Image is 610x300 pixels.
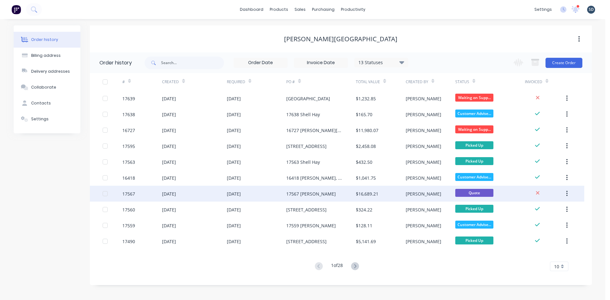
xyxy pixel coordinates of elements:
[406,111,441,118] div: [PERSON_NAME]
[286,143,327,150] div: [STREET_ADDRESS]
[14,79,80,95] button: Collaborate
[122,206,135,213] div: 17560
[406,79,428,85] div: Created By
[31,53,61,58] div: Billing address
[455,79,469,85] div: Status
[31,69,70,74] div: Delivery addresses
[237,5,267,14] a: dashboard
[14,63,80,79] button: Delivery addresses
[11,5,21,14] img: Factory
[162,73,227,90] div: Created
[455,157,493,165] span: Picked Up
[531,5,555,14] div: settings
[122,143,135,150] div: 17595
[455,221,493,229] span: Customer Advise...
[227,127,241,134] div: [DATE]
[525,73,565,90] div: Invoiced
[455,173,493,181] span: Customer Advise...
[31,84,56,90] div: Collaborate
[227,79,245,85] div: Required
[227,238,241,245] div: [DATE]
[356,175,376,181] div: $1,041.75
[122,175,135,181] div: 16418
[286,111,320,118] div: 17638 Shell Hay
[14,48,80,63] button: Billing address
[406,73,455,90] div: Created By
[267,5,291,14] div: products
[227,159,241,165] div: [DATE]
[331,262,343,271] div: 1 of 28
[455,73,525,90] div: Status
[286,238,327,245] div: [STREET_ADDRESS]
[122,95,135,102] div: 17639
[455,125,493,133] span: Waiting on Supp...
[162,206,176,213] div: [DATE]
[227,73,287,90] div: Required
[31,116,49,122] div: Settings
[291,5,309,14] div: sales
[546,58,582,68] button: Create Order
[406,95,441,102] div: [PERSON_NAME]
[122,159,135,165] div: 17563
[455,189,493,197] span: Quote
[406,222,441,229] div: [PERSON_NAME]
[162,127,176,134] div: [DATE]
[122,111,135,118] div: 17638
[122,73,162,90] div: #
[589,7,594,12] span: SD
[406,127,441,134] div: [PERSON_NAME]
[286,79,295,85] div: PO #
[31,100,51,106] div: Contacts
[162,159,176,165] div: [DATE]
[162,190,176,197] div: [DATE]
[227,175,241,181] div: [DATE]
[227,111,241,118] div: [DATE]
[162,111,176,118] div: [DATE]
[227,143,241,150] div: [DATE]
[356,79,380,85] div: Total Value
[286,73,356,90] div: PO #
[355,59,408,66] div: 13 Statuses
[554,263,559,270] span: 10
[227,95,241,102] div: [DATE]
[286,222,336,229] div: 17559 [PERSON_NAME]
[122,190,135,197] div: 17567
[356,190,378,197] div: $16,689.21
[406,143,441,150] div: [PERSON_NAME]
[162,222,176,229] div: [DATE]
[356,127,378,134] div: $11,980.07
[162,175,176,181] div: [DATE]
[338,5,369,14] div: productivity
[455,237,493,244] span: Picked Up
[14,95,80,111] button: Contacts
[122,222,135,229] div: 17559
[286,206,327,213] div: [STREET_ADDRESS]
[294,58,348,68] input: Invoice Date
[286,159,320,165] div: 17563 Shell Hay
[227,190,241,197] div: [DATE]
[14,111,80,127] button: Settings
[162,95,176,102] div: [DATE]
[356,143,376,150] div: $2,458.08
[227,206,241,213] div: [DATE]
[286,95,330,102] div: [GEOGRAPHIC_DATA]
[286,175,343,181] div: 16418 [PERSON_NAME], Coleambally
[406,159,441,165] div: [PERSON_NAME]
[284,35,397,43] div: [PERSON_NAME][GEOGRAPHIC_DATA]
[356,95,376,102] div: $1,232.85
[162,238,176,245] div: [DATE]
[286,127,343,134] div: 16727 [PERSON_NAME][GEOGRAPHIC_DATA]
[455,110,493,117] span: Customer Advise...
[406,238,441,245] div: [PERSON_NAME]
[161,57,224,69] input: Search...
[455,94,493,102] span: Waiting on Supp...
[525,79,542,85] div: Invoiced
[286,190,336,197] div: 17567 [PERSON_NAME]
[406,175,441,181] div: [PERSON_NAME]
[406,190,441,197] div: [PERSON_NAME]
[356,111,372,118] div: $165.70
[122,238,135,245] div: 17490
[99,59,132,67] div: Order history
[309,5,338,14] div: purchasing
[356,222,372,229] div: $128.11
